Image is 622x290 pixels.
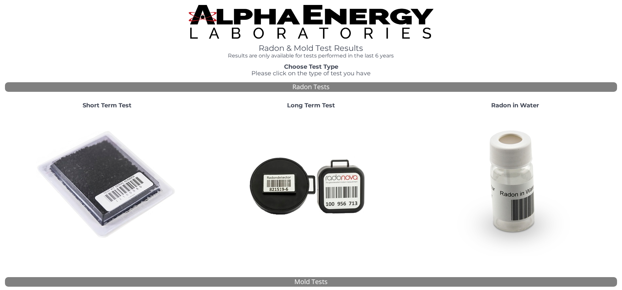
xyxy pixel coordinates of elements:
span: Please click on the type of test you have [251,70,371,77]
img: RadoninWater.jpg [444,114,586,256]
div: Mold Tests [5,277,617,287]
strong: Long Term Test [287,102,335,109]
strong: Choose Test Type [284,63,338,70]
strong: Radon in Water [491,102,539,109]
strong: Short Term Test [83,102,131,109]
h1: Radon & Mold Test Results [189,44,433,53]
h4: Results are only available for tests performed in the last 6 years [189,53,433,59]
img: Radtrak2vsRadtrak3.jpg [240,114,382,256]
img: ShortTerm.jpg [36,114,178,256]
img: TightCrop.jpg [189,5,433,39]
div: Radon Tests [5,82,617,92]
